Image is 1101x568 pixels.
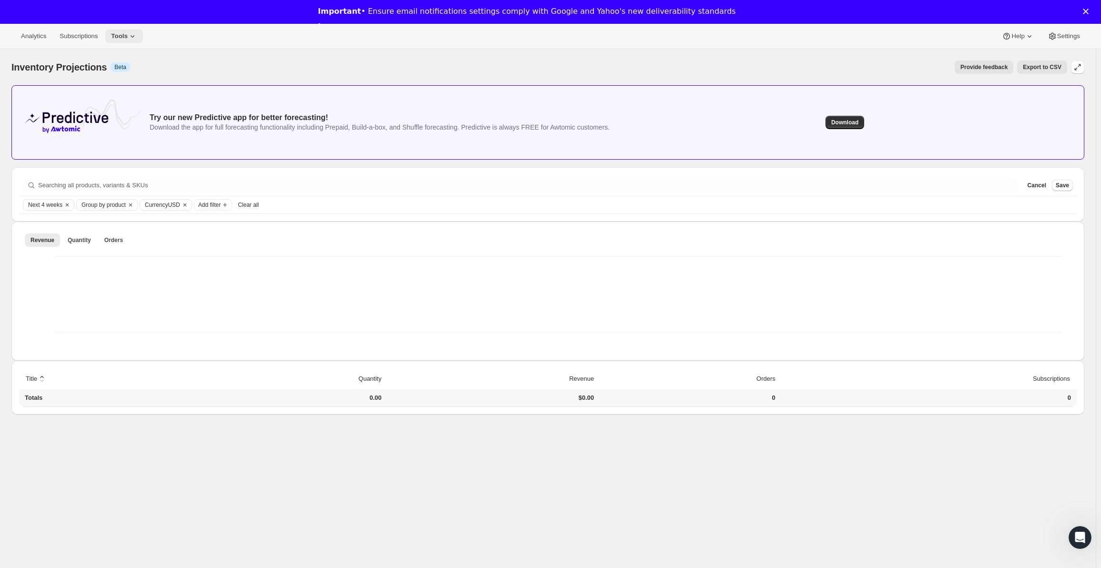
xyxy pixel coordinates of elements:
button: Settings [1042,30,1086,43]
span: Provide feedback [960,63,1008,71]
td: 0.00 [181,389,385,407]
button: sort descending byTitle [24,370,48,388]
td: 0 [597,389,778,407]
span: Next 4 weeks [28,201,62,209]
button: Analytics [15,30,52,43]
button: Clear [62,200,72,210]
div: Revenue [19,250,1077,353]
button: Clear all [234,199,263,211]
button: Orders [745,370,777,388]
td: 0 [778,389,1077,407]
span: Orders [104,236,123,244]
th: Totals [19,389,181,407]
button: Revenue [25,233,60,247]
span: Beta [114,63,126,71]
div: Download the app for full forecasting functionality including Prepaid, Build-a-box, and Shuffle f... [150,122,610,132]
button: Provide feedback [955,61,1013,74]
button: Add filter [194,199,232,211]
span: Group by product [82,201,126,209]
span: Tools [111,32,128,40]
button: Tools [105,30,143,43]
button: Clear [126,200,135,210]
button: Group by product [77,200,126,210]
button: Quantity [347,370,383,388]
span: Analytics [21,32,46,40]
td: $0.00 [384,389,597,407]
button: Download [826,116,864,129]
span: Save [1056,182,1069,189]
button: Currency ,USD [140,200,180,210]
button: Cancel [1024,180,1050,191]
button: Subscriptions [1022,370,1071,388]
b: Important [318,7,361,16]
button: Save [1052,180,1073,191]
span: Add filter [198,201,221,209]
div: • Ensure email notifications settings comply with Google and Yahoo's new deliverability standards [318,7,736,16]
span: Clear all [238,201,259,209]
div: Close [1083,9,1092,14]
span: Download [831,119,858,126]
button: Revenue [558,370,595,388]
span: Inventory Projections [11,62,107,72]
span: Revenue [31,236,54,244]
button: Clear [180,200,190,210]
span: Settings [1057,32,1080,40]
span: Cancel [1028,182,1046,189]
button: Next 4 weeks [23,200,62,210]
span: Currency USD [145,201,180,209]
span: Help [1011,32,1024,40]
input: Searching all products, variants & SKUs [38,179,1018,192]
span: Export to CSV [1023,63,1061,71]
span: Try our new Predictive app for better forecasting! [150,113,328,122]
button: Help [996,30,1040,43]
span: Subscriptions [60,32,98,40]
button: Export to CSV [1017,61,1067,74]
iframe: Intercom live chat [1069,526,1091,549]
button: Subscriptions [54,30,103,43]
a: Learn more [318,22,367,32]
span: Quantity [68,236,91,244]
